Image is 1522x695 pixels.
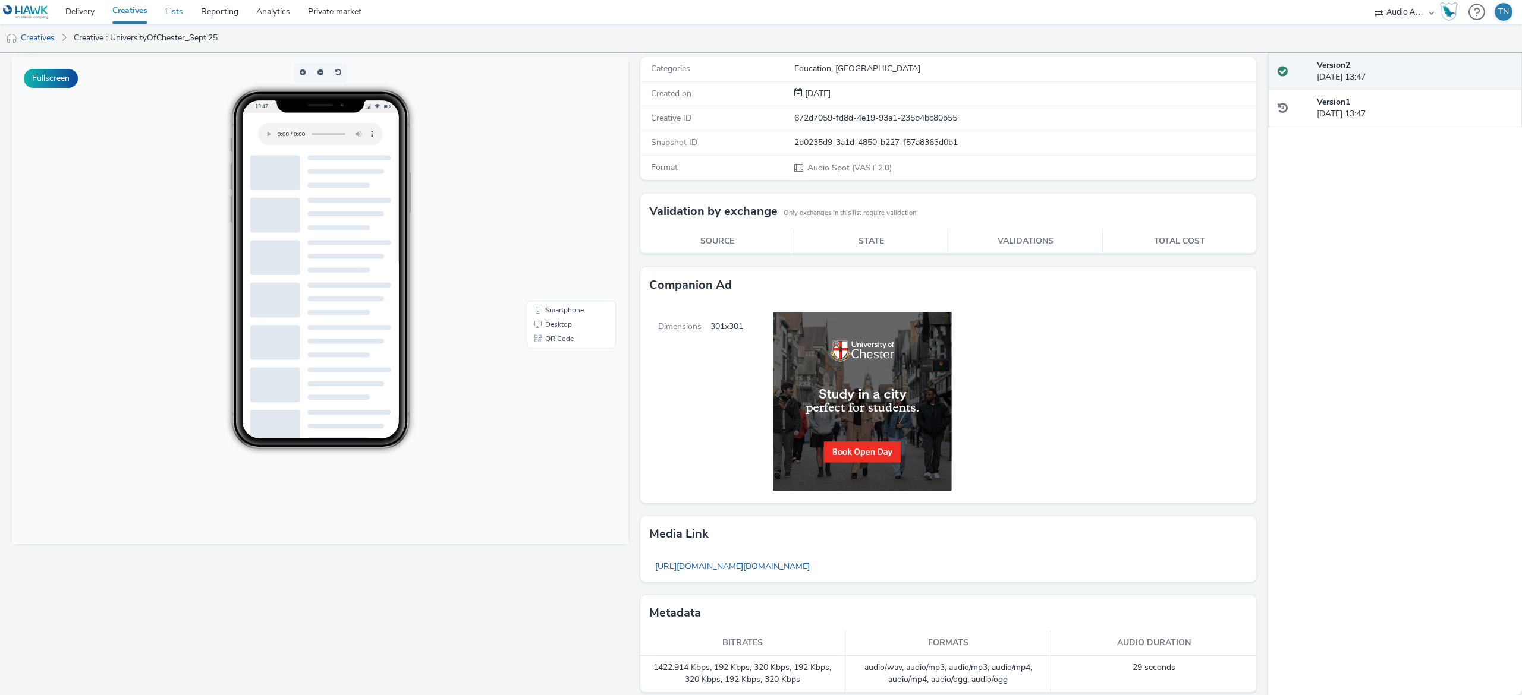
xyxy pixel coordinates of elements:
li: QR Code [517,274,602,289]
span: Smartphone [533,249,572,257]
th: Audio duration [1051,631,1257,655]
td: 29 seconds [1051,656,1257,693]
th: Source [640,229,794,254]
div: 2b0235d9-3a1d-4850-b227-f57a8363d0b1 [794,137,1256,149]
button: Fullscreen [24,69,78,88]
th: State [794,229,948,254]
div: Creation 08 September 2025, 13:47 [803,88,831,100]
div: 672d7059-fd8d-4e19-93a1-235b4bc80b55 [794,112,1256,124]
span: 301x301 [710,303,743,503]
img: audio [6,33,18,45]
div: TN [1498,3,1509,21]
strong: Version 1 [1317,96,1350,108]
img: Companion Ad [743,303,961,500]
span: [DATE] [803,88,831,99]
small: Only exchanges in this list require validation [784,208,916,218]
td: audio/wav, audio/mp3, audio/mp3, audio/mp4, audio/mp4, audio/ogg, audio/ogg [845,656,1051,693]
div: Education, [GEOGRAPHIC_DATA] [794,63,1256,75]
th: Validations [948,229,1102,254]
div: [DATE] 13:47 [1317,59,1512,84]
th: Bitrates [640,631,846,655]
span: 13:47 [243,46,256,52]
div: [DATE] 13:47 [1317,96,1512,121]
h3: Metadata [649,604,701,622]
th: Formats [845,631,1051,655]
th: Total cost [1102,229,1256,254]
a: Hawk Academy [1440,2,1463,21]
li: Desktop [517,260,602,274]
h3: Validation by exchange [649,203,778,220]
span: Audio Spot (VAST 2.0) [806,162,892,173]
span: Dimensions [640,303,710,503]
span: Snapshot ID [651,137,697,148]
h3: Media link [649,525,709,543]
span: Categories [651,63,690,74]
a: [URL][DOMAIN_NAME][DOMAIN_NAME] [649,555,816,578]
span: Creative ID [651,112,691,124]
span: QR Code [533,278,562,285]
span: Format [651,162,678,173]
li: Smartphone [517,246,602,260]
span: Desktop [533,264,560,271]
img: Hawk Academy [1440,2,1458,21]
strong: Version 2 [1317,59,1350,71]
img: undefined Logo [3,5,49,20]
span: Created on [651,88,691,99]
h3: Companion Ad [649,276,732,294]
td: 1422.914 Kbps, 192 Kbps, 320 Kbps, 192 Kbps, 320 Kbps, 192 Kbps, 320 Kbps [640,656,846,693]
a: Creative : UniversityOfChester_Sept'25 [68,24,224,52]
